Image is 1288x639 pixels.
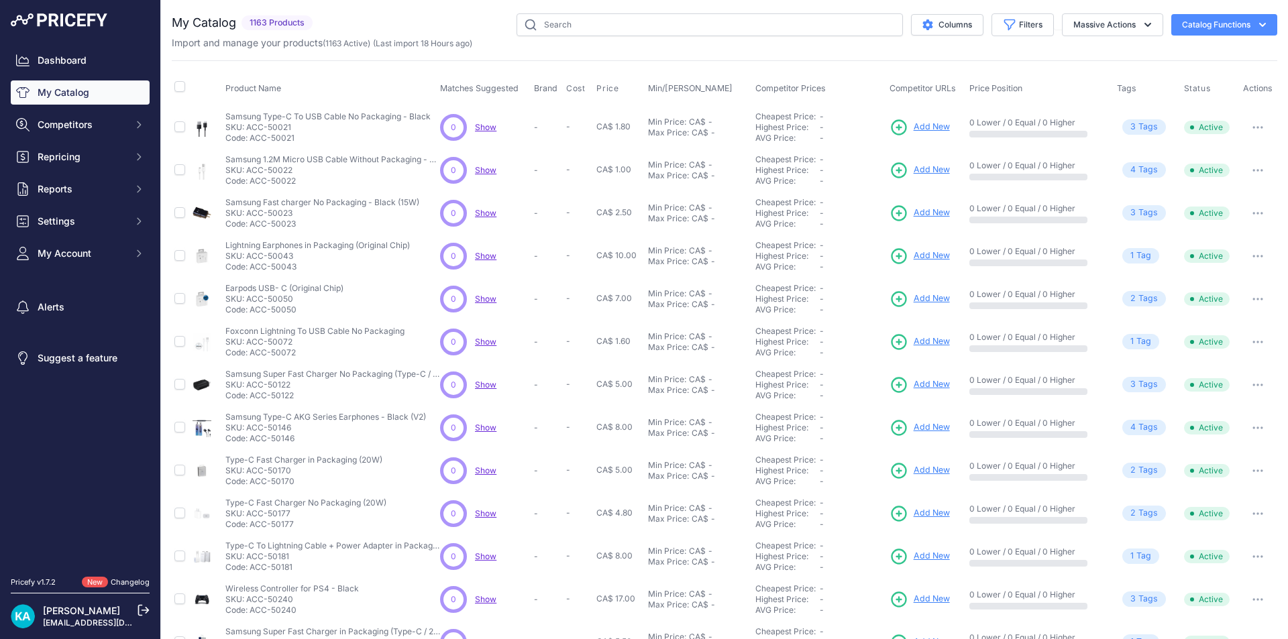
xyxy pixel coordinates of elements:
div: CA$ [689,160,706,170]
p: - [534,122,561,133]
button: Columns [911,14,983,36]
span: s [1153,378,1158,391]
span: Show [475,380,496,390]
span: Competitor URLs [890,83,956,93]
span: - [566,465,570,475]
span: Cost [566,83,585,94]
span: - [566,336,570,346]
a: Cheapest Price: [755,583,816,593]
p: SKU: ACC-50122 [225,380,440,390]
span: 2 [1130,464,1136,477]
span: 0 [451,465,456,477]
span: Reports [38,182,125,196]
a: 1163 Active [325,38,368,48]
span: 3 [1130,378,1136,391]
div: CA$ [692,256,708,267]
div: Highest Price: [755,337,820,347]
div: - [708,127,715,138]
div: CA$ [689,117,706,127]
span: Add New [914,378,950,391]
span: 1163 Products [241,15,313,31]
span: CA$ 5.00 [596,379,633,389]
div: - [706,288,712,299]
div: AVG Price: [755,390,820,401]
img: Pricefy Logo [11,13,107,27]
span: Show [475,465,496,475]
p: - [534,294,561,304]
span: Competitor Prices [755,83,826,93]
div: CA$ [689,245,706,256]
div: - [708,213,715,224]
div: Min Price: [648,288,686,299]
span: - [820,219,824,229]
span: - [820,122,824,132]
a: Cheapest Price: [755,111,816,121]
span: Tag [1122,420,1166,435]
p: Code: ACC-50022 [225,176,440,186]
span: 1 [1130,335,1134,348]
button: Price [596,83,621,94]
div: Max Price: [648,385,689,396]
div: Highest Price: [755,422,820,433]
span: - [820,283,824,293]
a: Show [475,122,496,132]
span: - [566,207,570,217]
span: Tag [1122,334,1159,349]
div: - [708,256,715,267]
a: Show [475,294,496,304]
span: Active [1184,121,1230,134]
span: 0 [451,207,456,219]
nav: Sidebar [11,48,150,561]
span: - [820,197,824,207]
p: - [534,165,561,176]
span: - [820,337,824,347]
span: - [820,422,824,432]
span: - [820,326,824,336]
p: Import and manage your products [172,36,472,50]
div: CA$ [692,342,708,353]
p: Lightning Earphones in Packaging (Original Chip) [225,240,410,251]
div: Max Price: [648,170,689,181]
a: Add New [890,418,950,437]
p: 0 Lower / 0 Equal / 0 Higher [969,461,1103,471]
button: Catalog Functions [1171,14,1277,36]
span: 0 [451,379,456,391]
a: Add New [890,375,950,394]
a: Cheapest Price: [755,197,816,207]
div: CA$ [689,460,706,471]
a: Cheapest Price: [755,455,816,465]
p: Code: ACC-50146 [225,433,426,444]
span: 3 [1130,121,1136,133]
span: 0 [451,293,456,305]
p: 0 Lower / 0 Equal / 0 Higher [969,332,1103,343]
span: - [566,121,570,131]
button: Competitors [11,113,150,137]
span: - [566,379,570,389]
a: Show [475,422,496,432]
span: Add New [914,292,950,305]
span: (Last import 18 Hours ago) [373,38,472,48]
p: Earpods USB- C (Original Chip) [225,283,343,294]
span: - [820,154,824,164]
span: Active [1184,207,1230,220]
div: CA$ [689,417,706,428]
p: Samsung Fast charger No Packaging - Black (15W) [225,197,419,208]
span: Show [475,165,496,175]
a: Cheapest Price: [755,369,816,379]
span: - [820,208,824,218]
span: - [820,111,824,121]
div: - [706,331,712,342]
a: Show [475,337,496,347]
div: - [706,374,712,385]
div: - [708,170,715,181]
span: - [566,293,570,303]
div: Highest Price: [755,251,820,262]
span: Add New [914,507,950,520]
div: Highest Price: [755,380,820,390]
p: Code: ACC-50023 [225,219,419,229]
div: Min Price: [648,202,686,213]
a: Show [475,208,496,218]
